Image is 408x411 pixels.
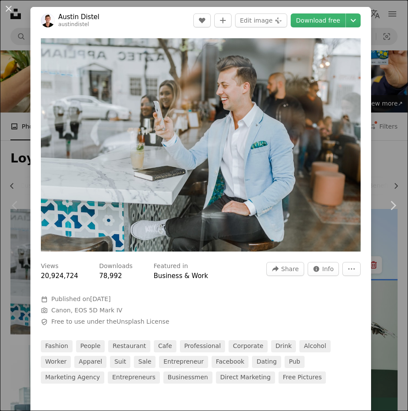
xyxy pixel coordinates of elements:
span: 78,992 [99,272,122,280]
a: people [76,340,105,352]
a: Free pictures [279,371,326,384]
button: Share this image [266,262,304,276]
a: Austin Distel [58,13,100,21]
a: fashion [41,340,73,352]
a: sale [134,356,156,368]
span: Share [281,262,299,275]
a: cafe [154,340,176,352]
span: Published on [51,295,111,302]
a: Download free [291,13,345,27]
h3: Downloads [99,262,133,271]
span: Free to use under the [51,318,169,326]
button: Canon, EOS 5D Mark IV [51,306,123,315]
button: Edit image [235,13,287,27]
span: 20,924,724 [41,272,78,280]
a: austindistel [58,21,89,27]
a: marketing agency [41,371,104,384]
a: Next [378,164,408,247]
a: businessmen [163,371,212,384]
a: Business & Work [154,272,208,280]
button: Choose download size [346,13,361,27]
a: restaurant [108,340,150,352]
a: professional [180,340,225,352]
a: corporate [229,340,268,352]
a: entrepreneurs [108,371,160,384]
a: drink [271,340,296,352]
a: alcohol [299,340,330,352]
a: apparel [74,356,106,368]
a: Unsplash License [116,318,169,325]
a: pub [285,356,305,368]
a: entrepreneur [159,356,208,368]
button: Zoom in on this image [41,38,361,252]
img: Go to Austin Distel's profile [41,13,55,27]
h3: Featured in [154,262,188,271]
button: More Actions [342,262,361,276]
a: facebook [212,356,249,368]
button: Add to Collection [214,13,232,27]
a: suit [110,356,130,368]
img: smiling man while holding smartphone [41,38,361,252]
a: direct marketing [216,371,275,384]
h3: Views [41,262,59,271]
time: April 8, 2019 at 8:56:24 PM CDT [90,295,110,302]
span: Info [322,262,334,275]
button: Like [193,13,211,27]
a: dating [252,356,281,368]
button: Stats about this image [308,262,339,276]
a: worker [41,356,71,368]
